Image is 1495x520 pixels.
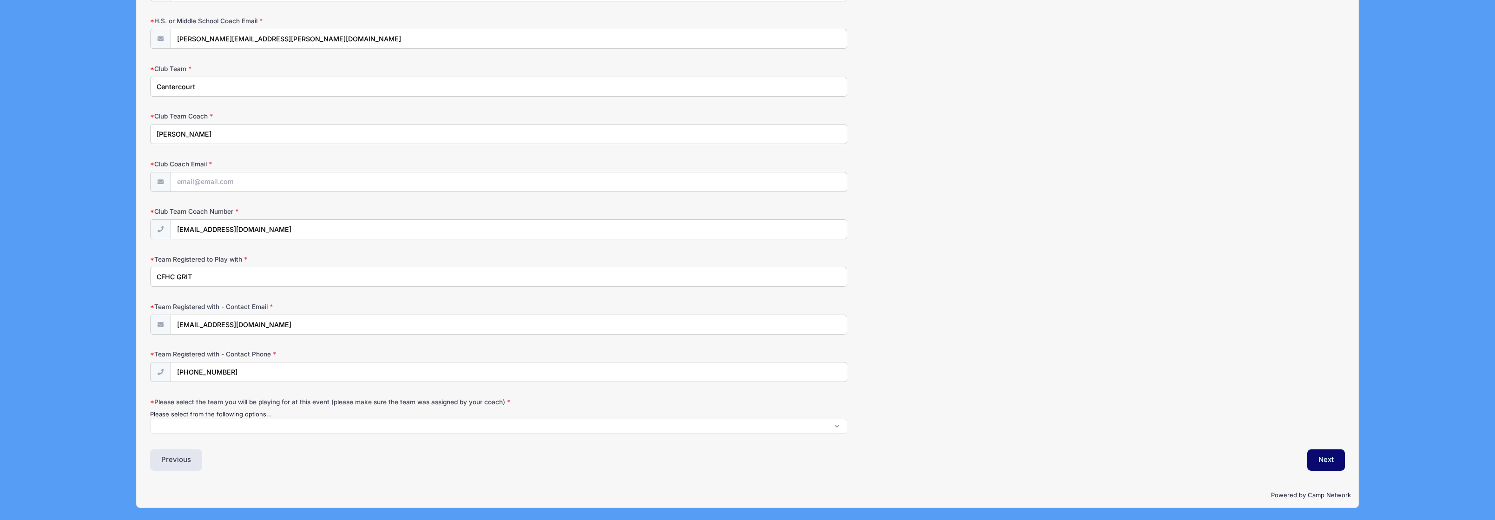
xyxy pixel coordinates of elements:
[150,449,202,471] button: Previous
[1307,449,1345,471] button: Next
[171,172,847,192] input: email@email.com
[150,64,548,73] label: Club Team
[150,397,548,407] label: Please select the team you will be playing for at this event (please make sure the team was assig...
[144,491,1350,500] p: Powered by Camp Network
[150,410,847,419] div: Please select from the following options...
[171,29,847,49] input: email@email.com
[171,219,847,239] input: (xxx) xxx-xxxx
[155,424,160,432] textarea: Search
[150,112,548,121] label: Club Team Coach
[171,362,847,382] input: (xxx) xxx-xxxx
[150,302,548,311] label: Team Registered with - Contact Email
[150,207,548,216] label: Club Team Coach Number
[150,255,548,264] label: Team Registered to Play with
[171,315,847,335] input: email@email.com
[150,159,548,169] label: Club Coach Email
[150,349,548,359] label: Team Registered with - Contact Phone
[150,16,548,26] label: H.S. or Middle School Coach Email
